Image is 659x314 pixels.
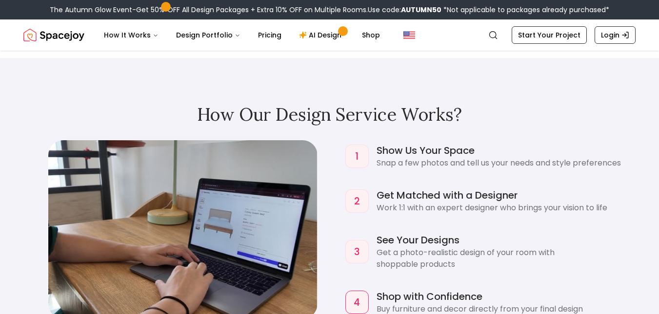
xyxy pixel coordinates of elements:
span: *Not applicable to packages already purchased* [441,5,609,15]
h4: See Your Designs [377,233,632,247]
img: Spacejoy Logo [23,25,84,45]
div: Show Us Your Space - Snap a few photos and tell us your needs and style preferences [341,140,636,173]
nav: Global [23,19,636,51]
h4: 4 [354,296,360,309]
a: AI Design [291,25,352,45]
p: Get a photo-realistic design of your room with shoppable products [377,247,632,270]
div: Get Matched with a Designer - Work 1:1 with an expert designer who brings your vision to life [341,185,636,218]
b: AUTUMN50 [401,5,441,15]
h4: 3 [354,245,360,259]
img: United States [403,29,415,41]
h4: Shop with Confidence [377,290,632,303]
h4: 1 [355,149,359,163]
h2: How Our Design Service Works? [23,105,636,124]
div: See Your Designs - Get a photo-realistic design of your room with shoppable products [341,229,636,274]
a: Pricing [250,25,289,45]
h4: Get Matched with a Designer [377,188,632,202]
a: Login [595,26,636,44]
h4: 2 [354,194,360,208]
h4: Show Us Your Space [377,144,632,157]
a: Start Your Project [512,26,587,44]
span: Use code: [368,5,441,15]
p: Snap a few photos and tell us your needs and style preferences [377,157,632,169]
p: Work 1:1 with an expert designer who brings your vision to life [377,202,632,214]
a: Shop [354,25,388,45]
div: The Autumn Glow Event-Get 50% OFF All Design Packages + Extra 10% OFF on Multiple Rooms. [50,5,609,15]
button: Design Portfolio [168,25,248,45]
a: Spacejoy [23,25,84,45]
button: How It Works [96,25,166,45]
nav: Main [96,25,388,45]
